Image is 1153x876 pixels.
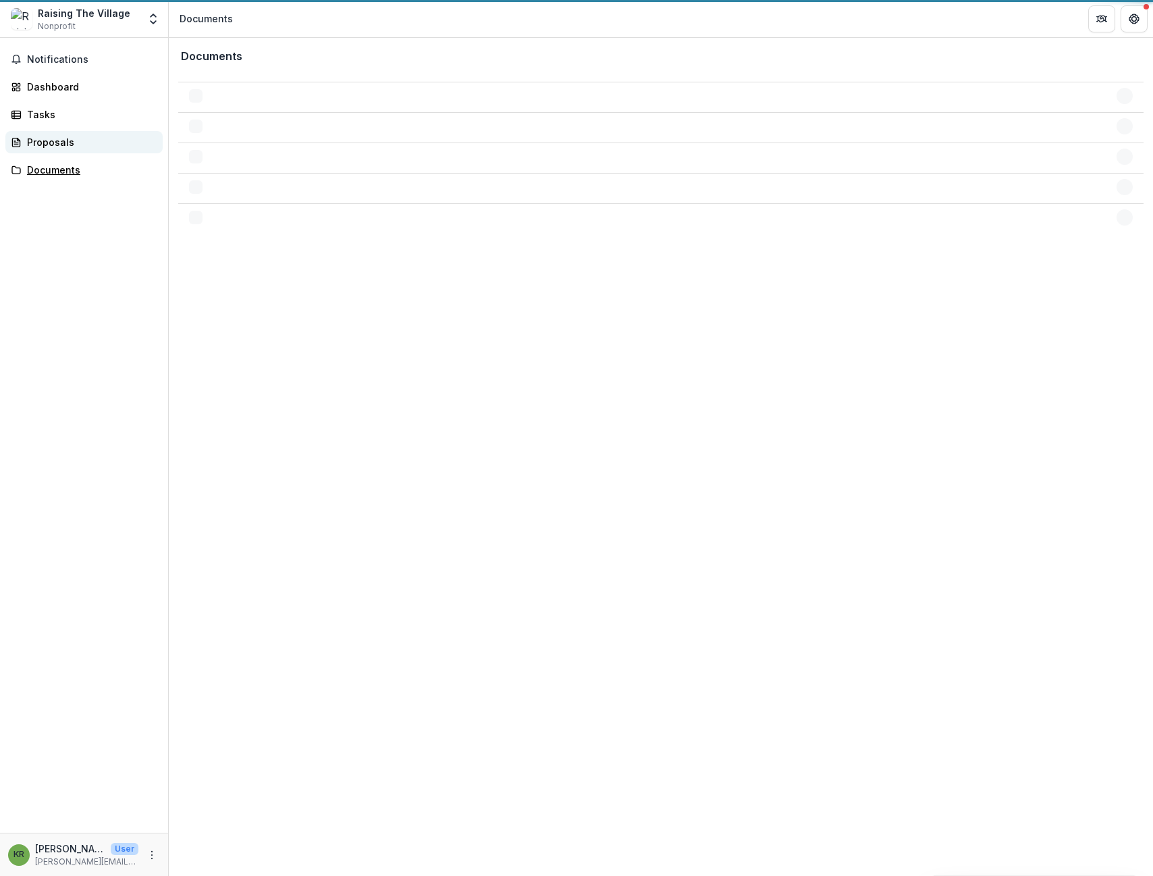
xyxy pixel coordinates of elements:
a: Documents [5,159,163,181]
div: Kathleen Rommel [14,850,24,859]
div: Raising The Village [38,6,130,20]
p: User [111,843,138,855]
span: Nonprofit [38,20,76,32]
img: Raising The Village [11,8,32,30]
a: Proposals [5,131,163,153]
button: More [144,847,160,863]
div: Tasks [27,107,152,122]
nav: breadcrumb [174,9,238,28]
div: Proposals [27,135,152,149]
span: Notifications [27,54,157,66]
button: Notifications [5,49,163,70]
button: Get Help [1121,5,1148,32]
div: Dashboard [27,80,152,94]
a: Dashboard [5,76,163,98]
button: Partners [1088,5,1115,32]
p: [PERSON_NAME] [35,842,105,856]
a: Tasks [5,103,163,126]
div: Documents [27,163,152,177]
div: Documents [180,11,233,26]
p: [PERSON_NAME][EMAIL_ADDRESS][PERSON_NAME][DOMAIN_NAME] [35,856,138,868]
h3: Documents [181,50,242,63]
button: Open entity switcher [144,5,163,32]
